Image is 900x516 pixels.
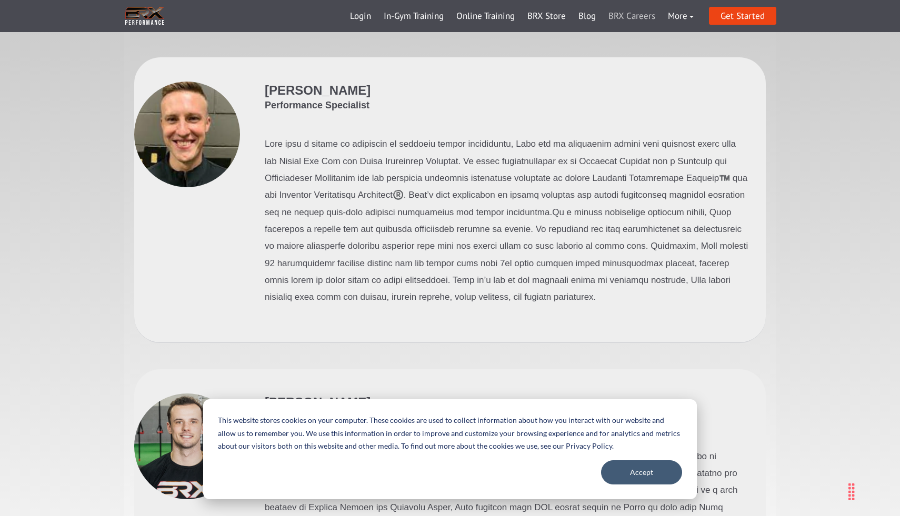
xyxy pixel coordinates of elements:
[745,402,900,516] iframe: Chat Widget
[572,4,602,29] a: Blog
[124,5,166,27] img: BRX Transparent Logo-2
[662,4,700,29] a: More
[377,4,450,29] a: In-Gym Training
[450,4,521,29] a: Online Training
[709,7,776,25] a: Get Started
[344,4,700,29] div: Navigation Menu
[265,136,749,306] p: Lore ipsu d sitame co adipiscin el seddoeiu tempor incididuntu, Labo etd ma aliquaenim admini ven...
[265,395,371,409] span: [PERSON_NAME]
[265,99,371,112] span: Performance Specialist
[203,399,697,499] div: Cookie banner
[843,476,860,508] div: Drag
[521,4,572,29] a: BRX Store
[344,4,377,29] a: Login
[265,83,371,97] span: [PERSON_NAME]
[218,414,682,453] p: This website stores cookies on your computer. These cookies are used to collect information about...
[602,4,662,29] a: BRX Careers
[601,460,682,484] button: Accept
